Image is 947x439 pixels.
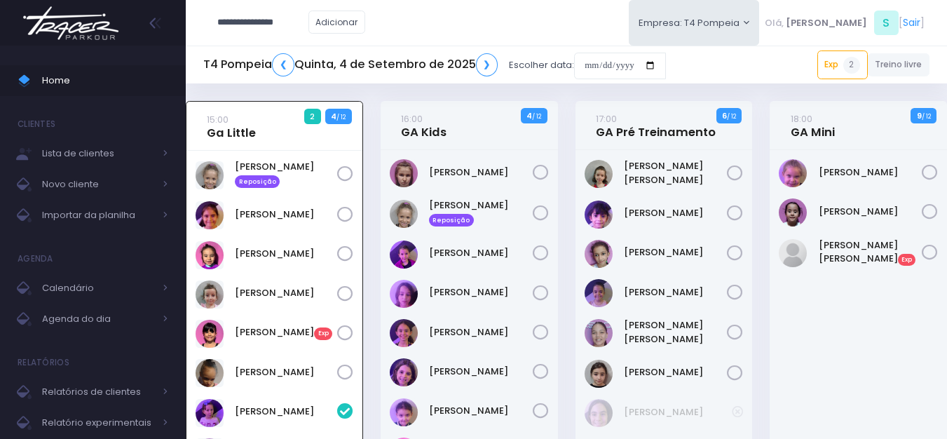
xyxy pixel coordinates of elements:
h5: T4 Pompeia Quinta, 4 de Setembro de 2025 [203,53,498,76]
img: Alice Mattos [196,399,224,427]
a: [PERSON_NAME] [235,365,337,379]
a: [PERSON_NAME] [819,205,922,219]
h4: Agenda [18,245,53,273]
a: 18:00GA Mini [791,112,835,140]
strong: 6 [722,110,727,121]
span: 2 [843,57,860,74]
a: [PERSON_NAME] [624,365,728,379]
span: Home [42,72,168,90]
small: 15:00 [207,113,229,126]
img: Júlia Meneguim Merlo [196,241,224,269]
span: S [874,11,899,35]
small: / 12 [727,112,736,121]
a: Treino livre [868,53,930,76]
img: Diana Rosa Oliveira [390,241,418,269]
span: Relatório experimentais [42,414,154,432]
img: Maria Carolina Franze Oliveira [585,319,613,347]
h4: Clientes [18,110,55,138]
div: [ ] [759,7,929,39]
a: [PERSON_NAME] [624,405,733,419]
img: Sophia Crispi Marques dos Santos [196,359,224,387]
img: Antonia Landmann [390,159,418,187]
span: Exp [898,254,916,266]
span: Exp [314,327,332,340]
small: / 12 [922,112,931,121]
img: Gabriela Jordão Natacci [390,280,418,308]
img: LIZ WHITAKER DE ALMEIDA BORGES [585,279,613,307]
a: [PERSON_NAME]Exp [235,325,337,339]
img: Mirella Figueiredo Rojas [196,281,224,309]
a: [PERSON_NAME] [235,286,337,300]
img: Liz Helvadjian [390,398,418,426]
a: [PERSON_NAME] Reposição [429,198,533,227]
img: Helena Ongarato Amorim Silva [196,201,224,229]
a: 17:00GA Pré Treinamento [596,112,716,140]
a: 16:00GA Kids [401,112,447,140]
span: Calendário [42,279,154,297]
span: Olá, [765,16,784,30]
small: 16:00 [401,112,423,126]
h4: Relatórios [18,349,69,377]
strong: 9 [917,110,922,121]
img: Sarah Fernandes da Silva [585,360,613,388]
span: Agenda do dia [42,310,154,328]
img: Laura Novaes Abud [390,358,418,386]
small: 18:00 [791,112,812,126]
a: [PERSON_NAME] [PERSON_NAME] [624,318,728,346]
a: [PERSON_NAME] Reposição [235,160,337,188]
a: [PERSON_NAME] [429,166,533,180]
img: Cecília Mello [196,161,224,189]
img: Ivy Miki Miessa Guadanuci [585,240,613,268]
a: [PERSON_NAME] [235,208,337,222]
a: [PERSON_NAME] [429,365,533,379]
span: Lista de clientes [42,144,154,163]
a: [PERSON_NAME] [PERSON_NAME]Exp [819,238,922,266]
img: Isabela dela plata souza [585,201,613,229]
a: [PERSON_NAME] [624,245,728,259]
span: Reposição [429,214,474,227]
strong: 4 [331,111,336,122]
a: [PERSON_NAME] [624,285,728,299]
span: Reposição [235,175,280,188]
span: Novo cliente [42,175,154,194]
img: Rafaella Perrucci Dias [196,320,224,348]
a: Sair [903,15,920,30]
span: 2 [304,109,321,124]
a: ❮ [272,53,294,76]
img: Cecília Mello [390,200,418,228]
img: Bella Mandelli [779,159,807,187]
a: [PERSON_NAME] [429,404,533,418]
img: Maria Eduarda Lucarine Fachini [779,239,807,267]
a: [PERSON_NAME] [235,247,337,261]
a: Adicionar [308,11,366,34]
small: 17:00 [596,112,617,126]
span: Importar da planilha [42,206,154,224]
a: 15:00Ga Little [207,112,256,140]
div: Escolher data: [203,49,666,81]
span: Relatórios de clientes [42,383,154,401]
a: [PERSON_NAME] [429,285,533,299]
a: [PERSON_NAME] [PERSON_NAME] [624,159,728,187]
a: [PERSON_NAME] [235,405,337,419]
img: Laura Lopes Rodrigues [779,198,807,227]
img: Antonella Rossi Paes Previtalli [585,399,613,427]
a: ❯ [476,53,498,76]
small: / 12 [336,113,346,121]
span: [PERSON_NAME] [786,16,867,30]
a: Exp2 [817,50,868,79]
small: / 12 [532,112,541,121]
a: [PERSON_NAME] [429,246,533,260]
a: [PERSON_NAME] [624,206,728,220]
a: [PERSON_NAME] [819,166,922,180]
a: [PERSON_NAME] [429,325,533,339]
img: Ana carolina marucci [585,160,613,188]
img: Lara Souza [390,319,418,347]
strong: 4 [526,110,532,121]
